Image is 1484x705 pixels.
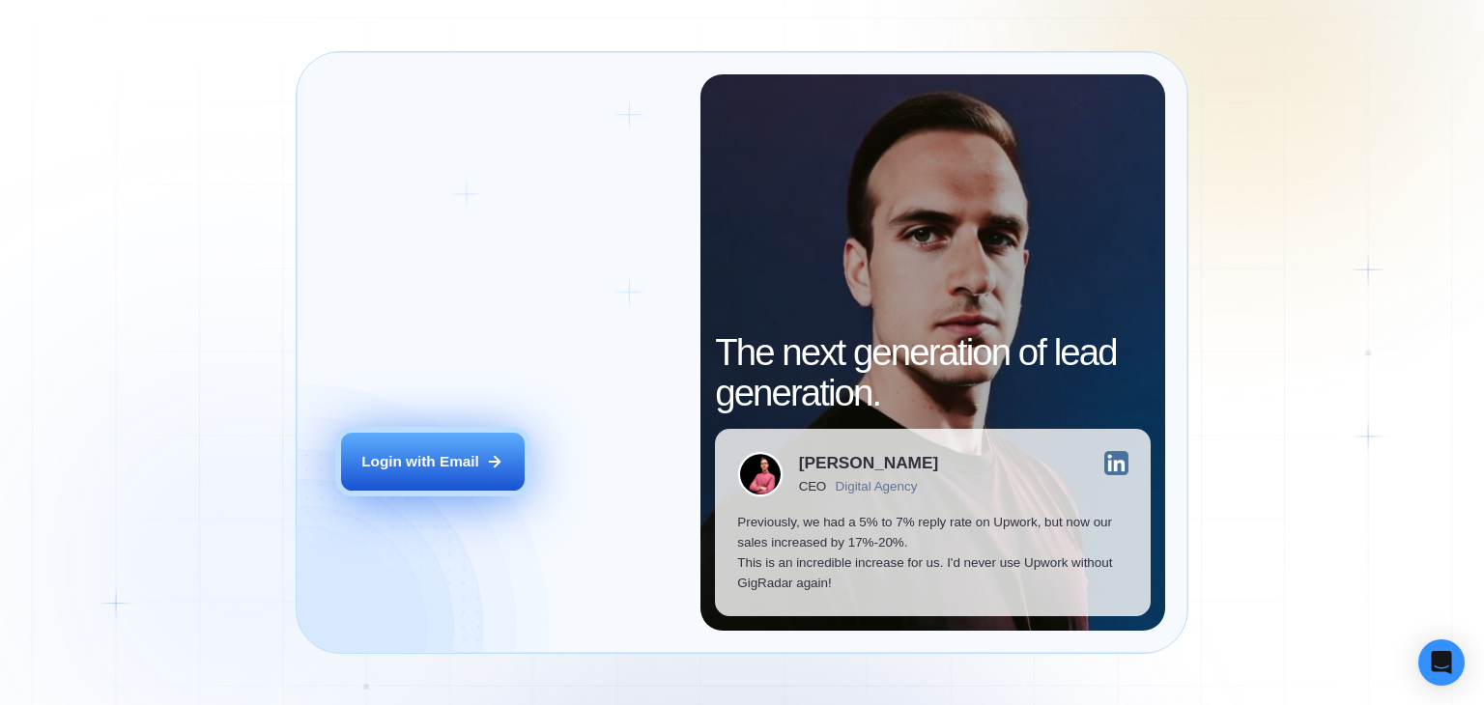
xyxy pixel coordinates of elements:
button: Login with Email [341,433,525,491]
div: Open Intercom Messenger [1418,639,1465,686]
p: Previously, we had a 5% to 7% reply rate on Upwork, but now our sales increased by 17%-20%. This ... [737,512,1128,594]
h2: The next generation of lead generation. [715,332,1151,413]
span: Welcome to [341,281,523,372]
div: Digital Agency [836,479,918,493]
div: CEO [799,479,826,493]
div: Login with Email [361,451,479,471]
div: Login [376,223,403,238]
div: [PERSON_NAME] [799,455,938,471]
